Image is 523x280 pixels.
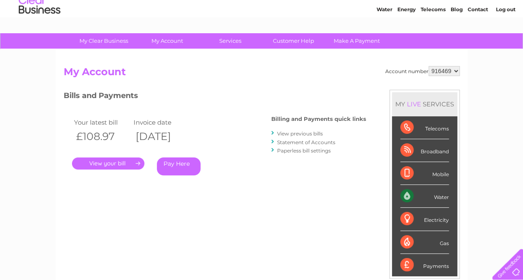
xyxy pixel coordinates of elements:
div: LIVE [405,100,423,108]
a: Water [377,35,392,42]
div: Clear Business is a trading name of Verastar Limited (registered in [GEOGRAPHIC_DATA] No. 3667643... [65,5,459,40]
a: Contact [468,35,488,42]
img: logo.png [18,22,61,47]
a: Make A Payment [322,33,391,49]
a: View previous bills [277,130,323,137]
div: Gas [400,231,449,254]
a: . [72,157,144,169]
h3: Bills and Payments [64,90,366,104]
a: 0333 014 3131 [366,4,424,15]
a: Pay Here [157,157,201,175]
h4: Billing and Payments quick links [271,116,366,122]
div: Broadband [400,139,449,162]
a: Services [196,33,265,49]
div: Electricity [400,208,449,231]
a: My Clear Business [69,33,138,49]
a: Telecoms [421,35,446,42]
div: MY SERVICES [392,92,457,116]
a: Energy [397,35,416,42]
a: Blog [451,35,463,42]
div: Water [400,185,449,208]
a: Statement of Accounts [277,139,335,145]
a: Paperless bill settings [277,147,331,154]
td: Invoice date [131,117,191,128]
div: Mobile [400,162,449,185]
th: [DATE] [131,128,191,145]
div: Payments [400,254,449,276]
td: Your latest bill [72,117,132,128]
a: Customer Help [259,33,328,49]
h2: My Account [64,66,460,82]
a: Log out [496,35,515,42]
a: My Account [133,33,201,49]
th: £108.97 [72,128,132,145]
div: Account number [385,66,460,76]
div: Telecoms [400,116,449,139]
